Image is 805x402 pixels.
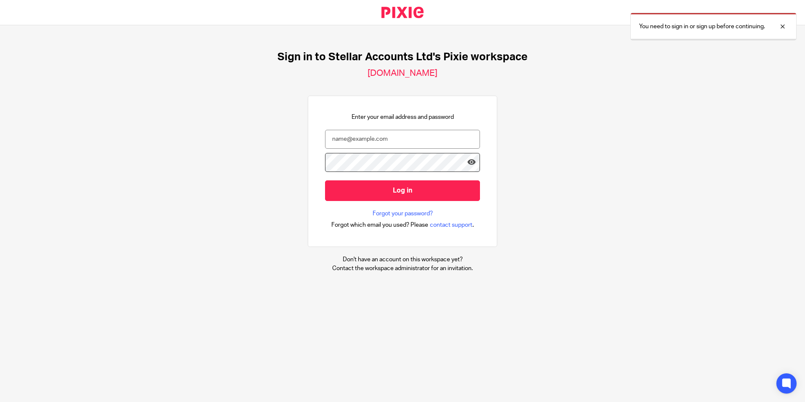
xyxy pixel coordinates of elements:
[331,220,474,230] div: .
[639,22,765,31] p: You need to sign in or sign up before continuing.
[277,51,528,64] h1: Sign in to Stellar Accounts Ltd's Pixie workspace
[332,264,473,273] p: Contact the workspace administrator for an invitation.
[352,113,454,121] p: Enter your email address and password
[373,209,433,218] a: Forgot your password?
[325,130,480,149] input: name@example.com
[331,221,428,229] span: Forgot which email you used? Please
[430,221,472,229] span: contact support
[325,180,480,201] input: Log in
[368,68,437,79] h2: [DOMAIN_NAME]
[332,255,473,264] p: Don't have an account on this workspace yet?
